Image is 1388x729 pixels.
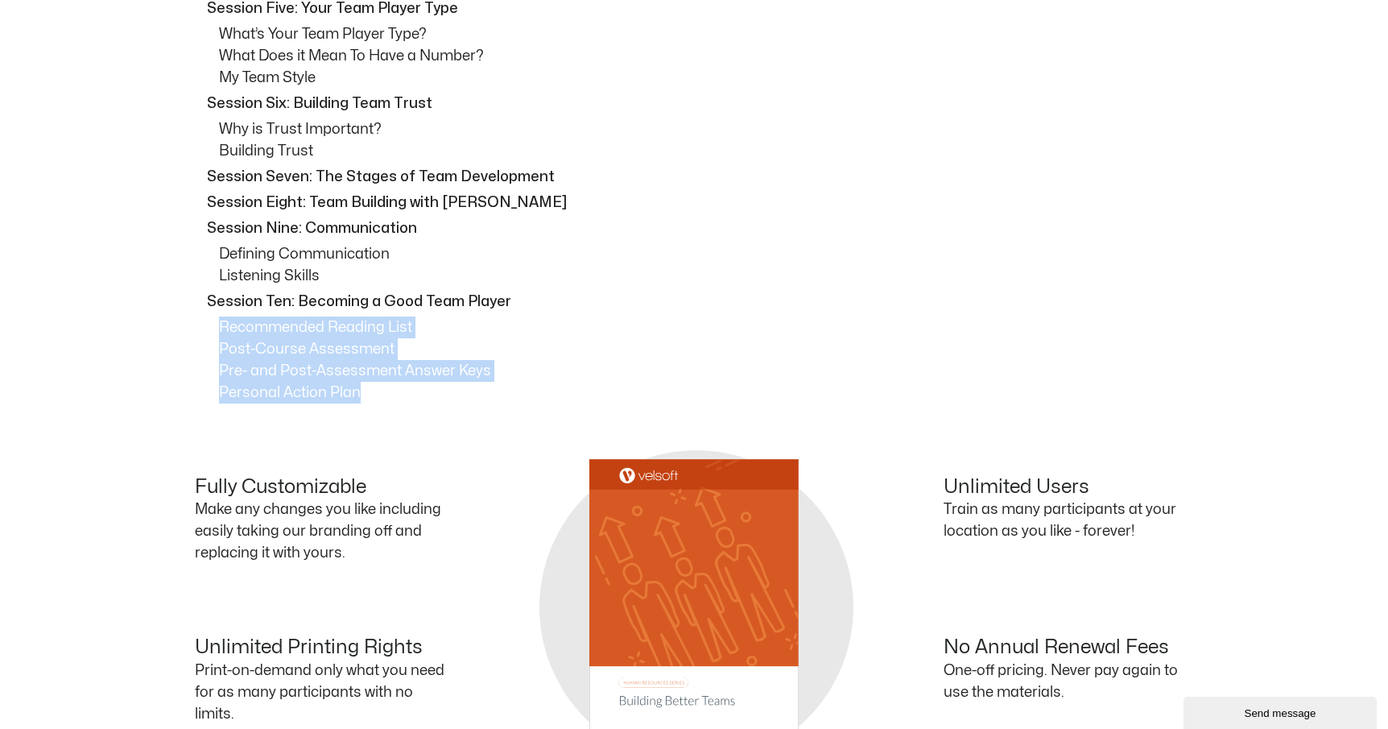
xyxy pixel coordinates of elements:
[944,660,1193,703] p: One-off pricing. Never pay again to use the materials.
[207,291,1189,313] p: Session Ten: Becoming a Good Team Player
[207,166,1189,188] p: Session Seven: The Stages of Team Development
[219,317,1193,338] p: Recommended Reading List
[219,382,1193,404] p: Personal Action Plan
[219,118,1193,140] p: Why is Trust Important?
[195,660,444,725] p: Print-on-demand only what you need for as many participants with no limits.
[219,140,1193,162] p: Building Trust
[219,23,1193,45] p: What’s Your Team Player Type?
[219,243,1193,265] p: Defining Communication
[195,636,444,660] h4: Unlimited Printing Rights
[219,360,1193,382] p: Pre- and Post-Assessment Answer Keys
[219,338,1193,360] p: Post-Course Assessment
[944,476,1193,499] h4: Unlimited Users
[944,499,1193,542] p: Train as many participants at your location as you like - forever!
[219,67,1193,89] p: My Team Style
[219,45,1193,67] p: What Does it Mean To Have a Number?
[1184,694,1380,729] iframe: chat widget
[207,93,1189,114] p: Session Six: Building Team Trust
[207,192,1189,213] p: Session Eight: Team Building with [PERSON_NAME]
[195,476,444,499] h4: Fully Customizable
[195,499,444,564] p: Make any changes you like including easily taking our branding off and replacing it with yours.
[207,217,1189,239] p: Session Nine: Communication
[944,636,1193,660] h4: No Annual Renewal Fees
[219,265,1193,287] p: Listening Skills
